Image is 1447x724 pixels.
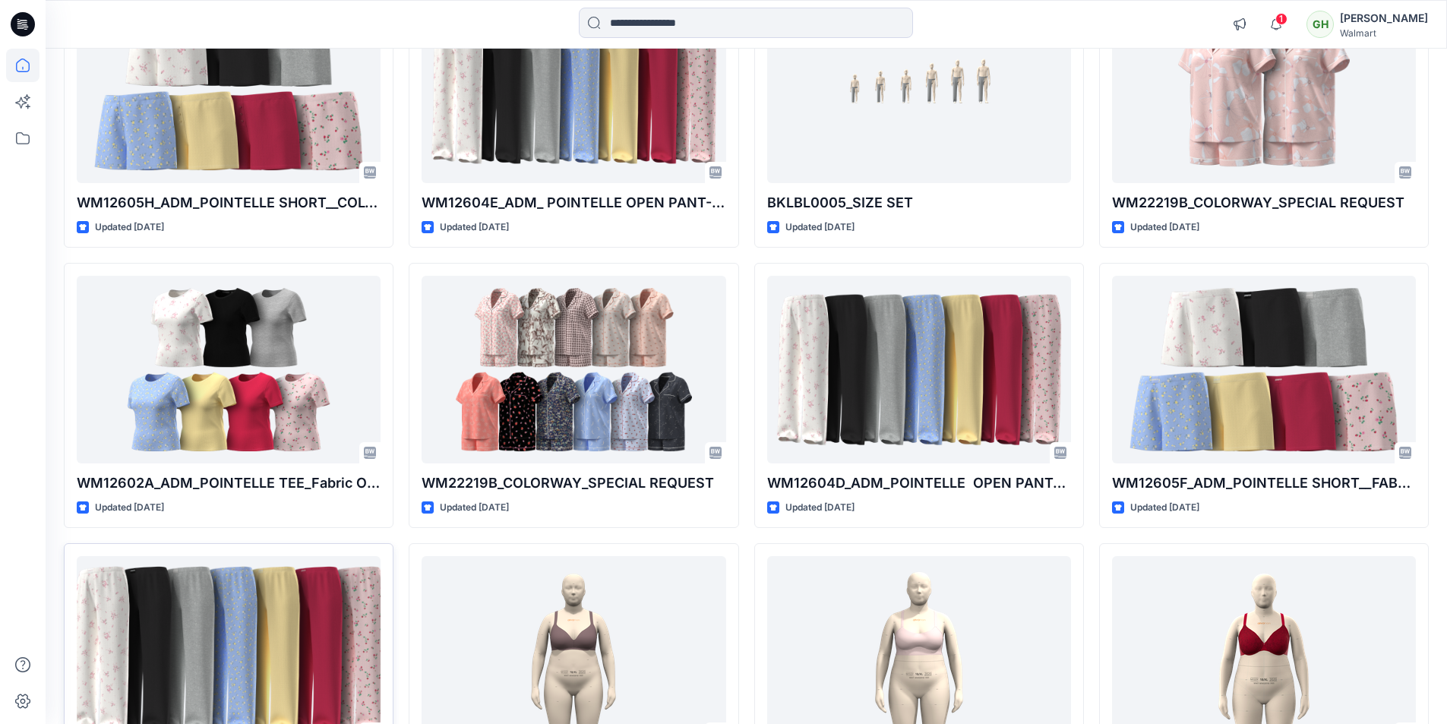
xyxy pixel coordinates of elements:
[422,276,725,463] a: WM22219B_COLORWAY_SPECIAL REQUEST
[1130,500,1199,516] p: Updated [DATE]
[767,276,1071,463] a: WM12604D_ADM_POINTELLE OPEN PANT_FABRIC OPTION 2_COLORWAY
[440,500,509,516] p: Updated [DATE]
[440,220,509,236] p: Updated [DATE]
[1112,473,1416,494] p: WM12605F_ADM_POINTELLE SHORT__FABRIC OP2_COLORWAY
[1130,220,1199,236] p: Updated [DATE]
[77,276,381,463] a: WM12602A_ADM_POINTELLE TEE_Fabric Option 02_
[95,500,164,516] p: Updated [DATE]
[1340,9,1428,27] div: [PERSON_NAME]
[785,500,855,516] p: Updated [DATE]
[422,192,725,213] p: WM12604E_ADM_ POINTELLE OPEN PANT-FAUX FLY
[1306,11,1334,38] div: GH
[77,473,381,494] p: WM12602A_ADM_POINTELLE TEE_Fabric Option 02_
[77,192,381,213] p: WM12605H_ADM_POINTELLE SHORT__COLORWAY
[95,220,164,236] p: Updated [DATE]
[1275,13,1287,25] span: 1
[1340,27,1428,39] div: Walmart
[767,473,1071,494] p: WM12604D_ADM_POINTELLE OPEN PANT_FABRIC OPTION 2_COLORWAY
[785,220,855,236] p: Updated [DATE]
[1112,192,1416,213] p: WM22219B_COLORWAY_SPECIAL REQUEST
[1112,276,1416,463] a: WM12605F_ADM_POINTELLE SHORT__FABRIC OP2_COLORWAY
[422,473,725,494] p: WM22219B_COLORWAY_SPECIAL REQUEST
[767,192,1071,213] p: BKLBL0005_SIZE SET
